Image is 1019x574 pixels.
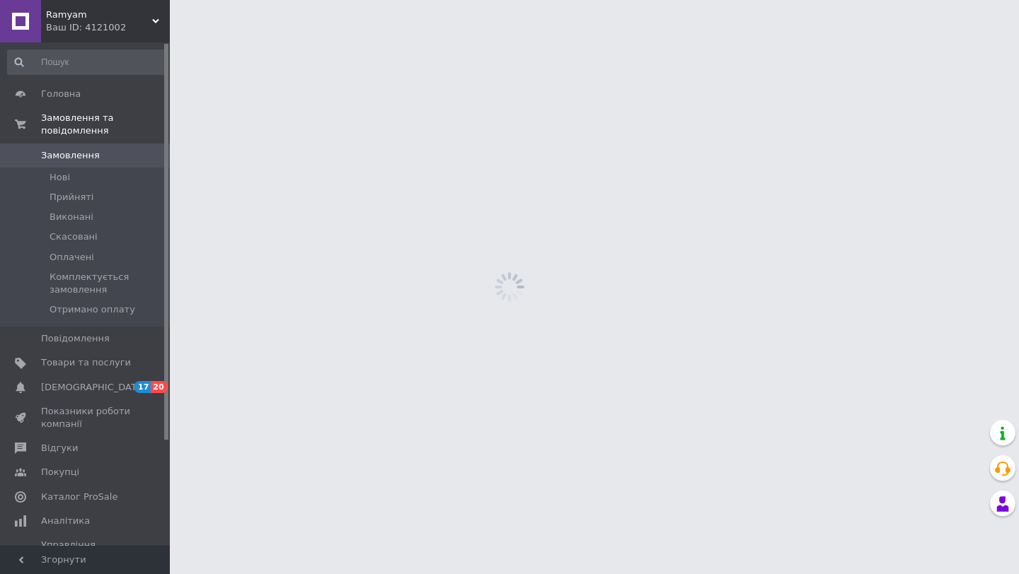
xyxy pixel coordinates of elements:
span: Оплачені [50,251,94,264]
span: Покупці [41,466,79,479]
span: Показники роботи компанії [41,405,131,430]
span: Прийняті [50,191,93,204]
span: Замовлення [41,149,100,162]
span: Комплектується замовлення [50,271,166,296]
span: Головна [41,88,81,100]
div: Ваш ID: 4121002 [46,21,170,34]
span: Товари та послуги [41,356,131,369]
span: Відгуки [41,442,78,455]
input: Пошук [7,49,167,75]
span: Отримано оплату [50,303,135,316]
span: Повідомлення [41,332,110,345]
span: Каталог ProSale [41,491,117,503]
span: Ramyam [46,8,152,21]
span: 20 [151,381,167,393]
span: Замовлення та повідомлення [41,112,170,137]
span: 17 [134,381,151,393]
span: Аналітика [41,515,90,527]
span: Управління сайтом [41,539,131,564]
span: Виконані [50,211,93,223]
span: Нові [50,171,70,184]
span: Скасовані [50,230,98,243]
span: [DEMOGRAPHIC_DATA] [41,381,146,394]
